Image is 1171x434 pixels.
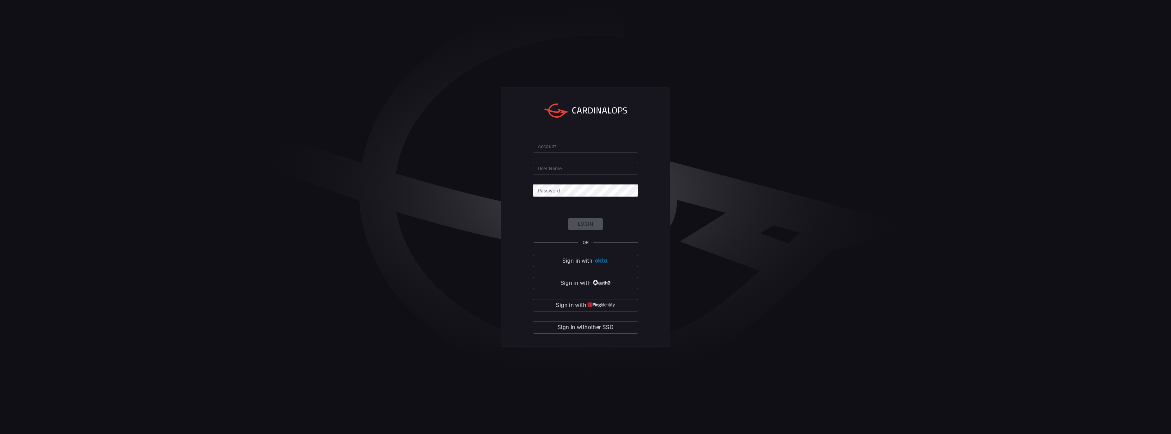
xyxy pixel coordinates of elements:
span: Sign in with [561,278,591,288]
button: Sign in withother SSO [533,321,638,334]
button: Sign in with [533,255,638,267]
span: Sign in with [556,300,586,310]
img: vP8Hhh4KuCH8AavWKdZY7RZgAAAAASUVORK5CYII= [592,280,610,286]
img: Ad5vKXme8s1CQAAAABJRU5ErkJggg== [594,258,609,263]
button: Sign in with [533,277,638,289]
span: OR [583,240,589,245]
span: Sign in with [562,256,592,266]
button: Sign in with [533,299,638,311]
img: quu4iresuhQAAAABJRU5ErkJggg== [588,302,615,308]
input: Type your user name [533,162,638,175]
span: Sign in with other SSO [557,323,614,332]
input: Type your account [533,140,638,153]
